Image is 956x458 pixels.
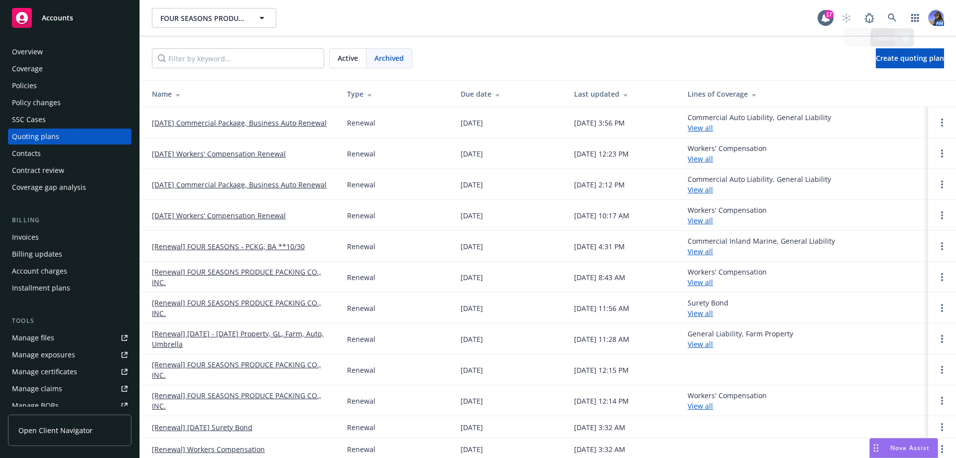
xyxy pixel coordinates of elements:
[890,444,930,452] span: Nova Assist
[42,14,73,22] span: Accounts
[347,210,375,221] div: Renewal
[574,444,625,455] div: [DATE] 3:32 AM
[8,179,131,195] a: Coverage gap analysis
[461,241,483,252] div: [DATE]
[936,443,948,455] a: Open options
[688,308,713,318] a: View all
[461,334,483,344] div: [DATE]
[574,334,629,344] div: [DATE] 11:28 AM
[347,89,445,99] div: Type
[936,364,948,376] a: Open options
[12,364,77,380] div: Manage certificates
[338,53,358,63] span: Active
[152,267,331,288] a: [Renewal] FOUR SEASONS PRODUCE PACKING CO., INC.
[347,118,375,128] div: Renewal
[688,278,713,287] a: View all
[688,112,831,133] div: Commercial Auto Liability, General Liability
[347,365,375,375] div: Renewal
[8,229,131,245] a: Invoices
[936,271,948,283] a: Open options
[688,236,835,257] div: Commercial Inland Marine, General Liability
[8,347,131,363] span: Manage exposures
[12,112,46,128] div: SSC Cases
[8,246,131,262] a: Billing updates
[688,89,920,99] div: Lines of Coverage
[347,272,375,283] div: Renewal
[160,13,246,23] span: FOUR SEASONS PRODUCE PACKING CO., INC.
[347,149,375,159] div: Renewal
[688,123,713,133] a: View all
[12,78,37,94] div: Policies
[12,129,59,145] div: Quoting plans
[152,390,331,411] a: [Renewal] FOUR SEASONS PRODUCE PACKING CO., INC.
[12,61,43,77] div: Coverage
[8,162,131,178] a: Contract review
[8,381,131,397] a: Manage claims
[152,89,331,99] div: Name
[936,302,948,314] a: Open options
[574,210,629,221] div: [DATE] 10:17 AM
[8,330,131,346] a: Manage files
[688,328,793,349] div: General Liability, Farm Property
[152,48,324,68] input: Filter by keyword...
[18,425,93,436] span: Open Client Navigator
[928,10,944,26] img: photo
[574,179,625,190] div: [DATE] 2:12 PM
[8,95,131,111] a: Policy changes
[574,89,672,99] div: Last updated
[347,303,375,313] div: Renewal
[688,185,713,194] a: View all
[461,396,483,406] div: [DATE]
[347,241,375,252] div: Renewal
[12,44,43,60] div: Overview
[461,303,483,313] div: [DATE]
[461,272,483,283] div: [DATE]
[882,8,902,28] a: Search
[12,381,62,397] div: Manage claims
[8,398,131,414] a: Manage BORs
[152,149,286,159] a: [DATE] Workers' Compensation Renewal
[152,444,265,455] a: [Renewal] Workers Compensation
[688,174,831,195] div: Commercial Auto Liability, General Liability
[8,4,131,32] a: Accounts
[8,44,131,60] a: Overview
[936,117,948,129] a: Open options
[461,89,558,99] div: Due date
[12,280,70,296] div: Installment plans
[8,364,131,380] a: Manage certificates
[152,359,331,380] a: [Renewal] FOUR SEASONS PRODUCE PACKING CO., INC.
[936,209,948,221] a: Open options
[8,146,131,161] a: Contacts
[574,396,629,406] div: [DATE] 12:14 PM
[574,149,629,159] div: [DATE] 12:23 PM
[574,303,629,313] div: [DATE] 11:56 AM
[688,401,713,411] a: View all
[936,333,948,345] a: Open options
[8,280,131,296] a: Installment plans
[688,339,713,349] a: View all
[8,61,131,77] a: Coverage
[461,365,483,375] div: [DATE]
[8,78,131,94] a: Policies
[936,178,948,190] a: Open options
[8,263,131,279] a: Account charges
[8,215,131,225] div: Billing
[869,438,938,458] button: Nova Assist
[12,95,61,111] div: Policy changes
[8,129,131,145] a: Quoting plans
[574,365,629,375] div: [DATE] 12:15 PM
[461,179,483,190] div: [DATE]
[688,216,713,225] a: View all
[152,241,305,252] a: [Renewal] FOUR SEASONS - PCKG, BA **10/30
[152,118,327,128] a: [DATE] Commercial Package, Business Auto Renewal
[12,179,86,195] div: Coverage gap analysis
[8,112,131,128] a: SSC Cases
[688,247,713,256] a: View all
[870,439,882,458] div: Drag to move
[12,162,64,178] div: Contract review
[152,8,276,28] button: FOUR SEASONS PRODUCE PACKING CO., INC.
[347,179,375,190] div: Renewal
[688,298,728,318] div: Surety Bond
[688,154,713,163] a: View all
[461,444,483,455] div: [DATE]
